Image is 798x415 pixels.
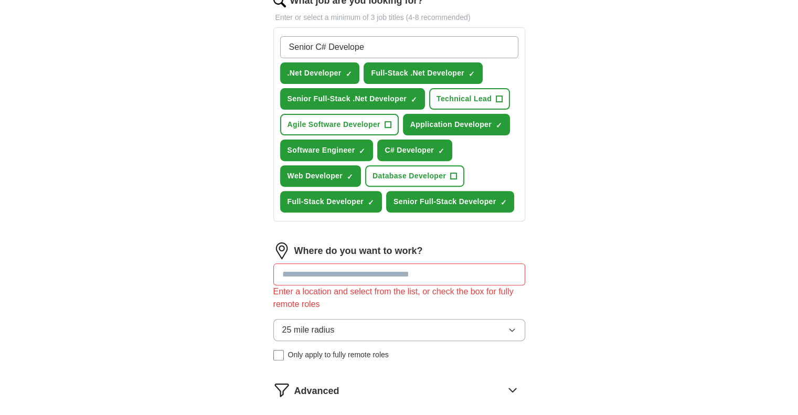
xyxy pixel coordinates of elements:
[288,145,355,156] span: Software Engineer
[288,93,407,104] span: Senior Full-Stack .Net Developer
[429,88,510,110] button: Technical Lead
[393,196,496,207] span: Senior Full-Stack Developer
[273,350,284,360] input: Only apply to fully remote roles
[496,121,502,130] span: ✓
[282,324,335,336] span: 25 mile radius
[280,165,361,187] button: Web Developer✓
[288,171,343,182] span: Web Developer
[438,147,444,155] span: ✓
[377,140,452,161] button: C# Developer✓
[288,349,389,360] span: Only apply to fully remote roles
[403,114,510,135] button: Application Developer✓
[469,70,475,78] span: ✓
[500,198,506,207] span: ✓
[294,384,339,398] span: Advanced
[273,242,290,259] img: location.png
[371,68,464,79] span: Full-Stack .Net Developer
[280,88,425,110] button: Senior Full-Stack .Net Developer✓
[385,145,434,156] span: C# Developer
[280,140,374,161] button: Software Engineer✓
[365,165,464,187] button: Database Developer
[273,285,525,311] div: Enter a location and select from the list, or check the box for fully remote roles
[386,191,514,212] button: Senior Full-Stack Developer✓
[273,319,525,341] button: 25 mile radius
[294,244,423,258] label: Where do you want to work?
[273,12,525,23] p: Enter or select a minimum of 3 job titles (4-8 recommended)
[373,171,446,182] span: Database Developer
[345,70,352,78] span: ✓
[359,147,365,155] span: ✓
[364,62,483,84] button: Full-Stack .Net Developer✓
[288,196,364,207] span: Full-Stack Developer
[368,198,374,207] span: ✓
[280,36,518,58] input: Type a job title and press enter
[288,119,380,130] span: Agile Software Developer
[280,191,382,212] button: Full-Stack Developer✓
[411,95,417,104] span: ✓
[410,119,492,130] span: Application Developer
[273,381,290,398] img: filter
[280,62,360,84] button: .Net Developer✓
[280,114,399,135] button: Agile Software Developer
[288,68,342,79] span: .Net Developer
[437,93,492,104] span: Technical Lead
[347,173,353,181] span: ✓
